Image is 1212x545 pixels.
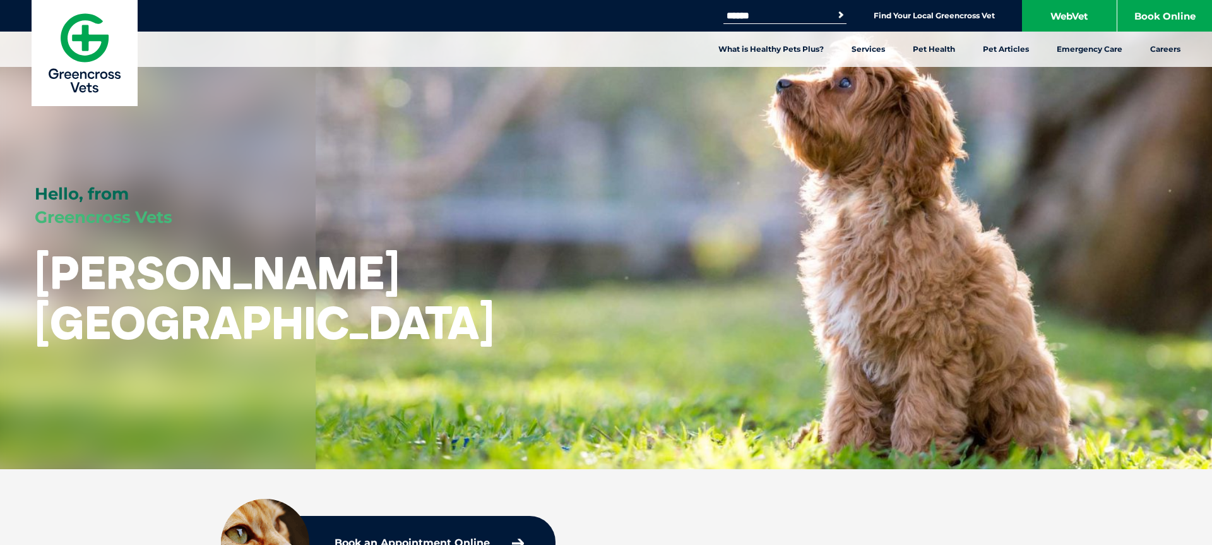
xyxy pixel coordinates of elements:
[35,248,494,347] h1: [PERSON_NAME][GEOGRAPHIC_DATA]
[899,32,969,67] a: Pet Health
[874,11,995,21] a: Find Your Local Greencross Vet
[969,32,1043,67] a: Pet Articles
[35,184,129,204] span: Hello, from
[1136,32,1194,67] a: Careers
[35,207,172,227] span: Greencross Vets
[838,32,899,67] a: Services
[704,32,838,67] a: What is Healthy Pets Plus?
[835,9,847,21] button: Search
[1043,32,1136,67] a: Emergency Care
